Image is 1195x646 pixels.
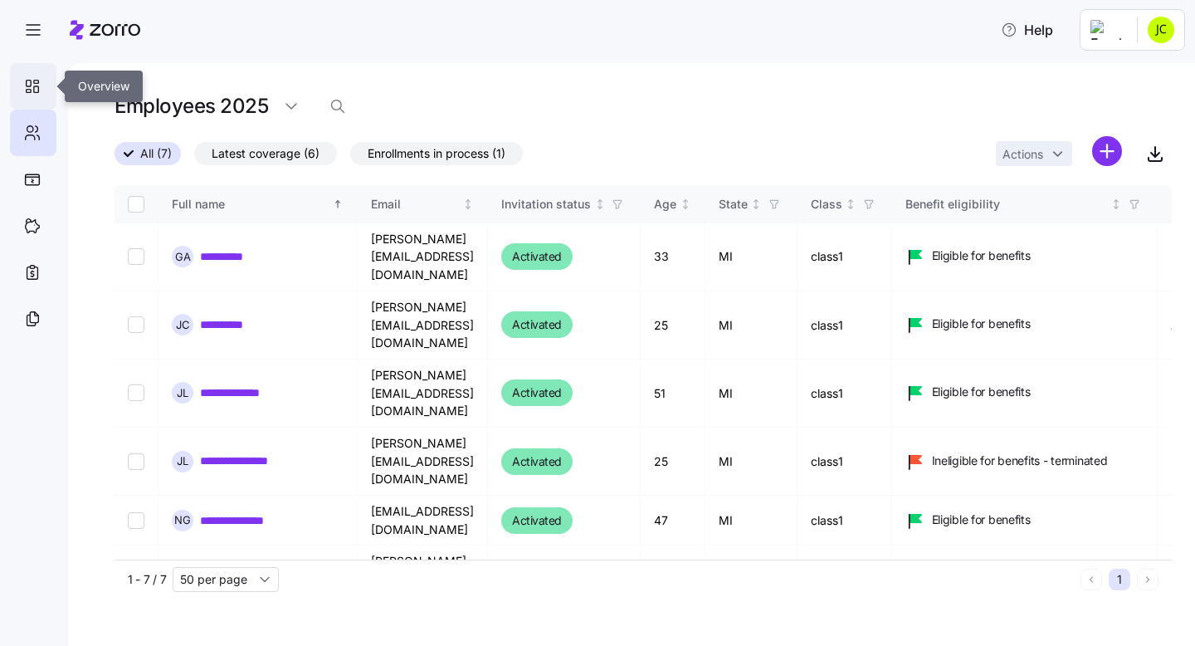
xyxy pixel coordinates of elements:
[641,546,705,614] td: 32
[705,291,797,360] td: MI
[512,452,562,472] span: Activated
[128,384,144,401] input: Select record 3
[797,291,892,360] td: class1
[358,223,488,291] td: [PERSON_NAME][EMAIL_ADDRESS][DOMAIN_NAME]
[594,198,606,210] div: Not sorted
[128,571,166,588] span: 1 - 7 / 7
[641,496,705,546] td: 47
[797,428,892,496] td: class1
[512,315,562,335] span: Activated
[172,195,329,213] div: Full name
[1148,17,1174,43] img: cd061bf052987024e3c212165369386c
[1080,569,1102,590] button: Previous page
[1002,149,1043,160] span: Actions
[512,383,562,403] span: Activated
[358,291,488,360] td: [PERSON_NAME][EMAIL_ADDRESS][DOMAIN_NAME]
[641,360,705,428] td: 51
[140,143,172,164] span: All (7)
[892,185,1158,223] th: Benefit eligibilityNot sorted
[932,453,1108,469] span: Ineligible for benefits - terminated
[654,195,676,213] div: Age
[705,360,797,428] td: MI
[488,185,641,223] th: Invitation statusNot sorted
[988,13,1066,46] button: Help
[705,496,797,546] td: MI
[845,198,856,210] div: Not sorted
[719,195,748,213] div: State
[128,512,144,529] input: Select record 5
[797,360,892,428] td: class1
[358,360,488,428] td: [PERSON_NAME][EMAIL_ADDRESS][DOMAIN_NAME]
[750,198,762,210] div: Not sorted
[1137,569,1158,590] button: Next page
[705,185,797,223] th: StateNot sorted
[705,428,797,496] td: MI
[996,141,1072,166] button: Actions
[641,185,705,223] th: AgeNot sorted
[212,143,319,164] span: Latest coverage (6)
[1092,136,1122,166] svg: add icon
[332,198,344,210] div: Sorted ascending
[128,196,144,213] input: Select all records
[512,511,562,531] span: Activated
[368,143,505,164] span: Enrollments in process (1)
[641,223,705,291] td: 33
[797,185,892,223] th: ClassNot sorted
[680,198,691,210] div: Not sorted
[1110,198,1122,210] div: Not sorted
[641,291,705,360] td: 25
[358,546,488,614] td: [PERSON_NAME][EMAIL_ADDRESS][DOMAIN_NAME]
[811,195,842,213] div: Class
[932,247,1031,264] span: Eligible for benefits
[115,93,268,119] h1: Employees 2025
[462,198,474,210] div: Not sorted
[1090,20,1124,40] img: Employer logo
[641,428,705,496] td: 25
[175,252,191,262] span: G A
[174,515,191,526] span: N G
[176,320,190,330] span: J C
[358,496,488,546] td: [EMAIL_ADDRESS][DOMAIN_NAME]
[797,496,892,546] td: class1
[371,195,460,213] div: Email
[512,247,562,267] span: Activated
[905,195,1108,213] div: Benefit eligibility
[705,223,797,291] td: MI
[128,248,144,265] input: Select record 1
[932,511,1031,528] span: Eligible for benefits
[128,453,144,470] input: Select record 4
[358,185,488,223] th: EmailNot sorted
[177,456,188,467] span: J L
[932,316,1031,332] span: Eligible for benefits
[159,185,358,223] th: Full nameSorted ascending
[1109,569,1130,590] button: 1
[797,546,892,614] td: class1
[1171,195,1195,213] div: Role
[177,388,188,399] span: J L
[932,384,1031,400] span: Eligible for benefits
[705,546,797,614] td: MI
[1001,20,1053,40] span: Help
[797,223,892,291] td: class1
[128,316,144,333] input: Select record 2
[501,195,591,213] div: Invitation status
[358,428,488,496] td: [PERSON_NAME][EMAIL_ADDRESS][DOMAIN_NAME]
